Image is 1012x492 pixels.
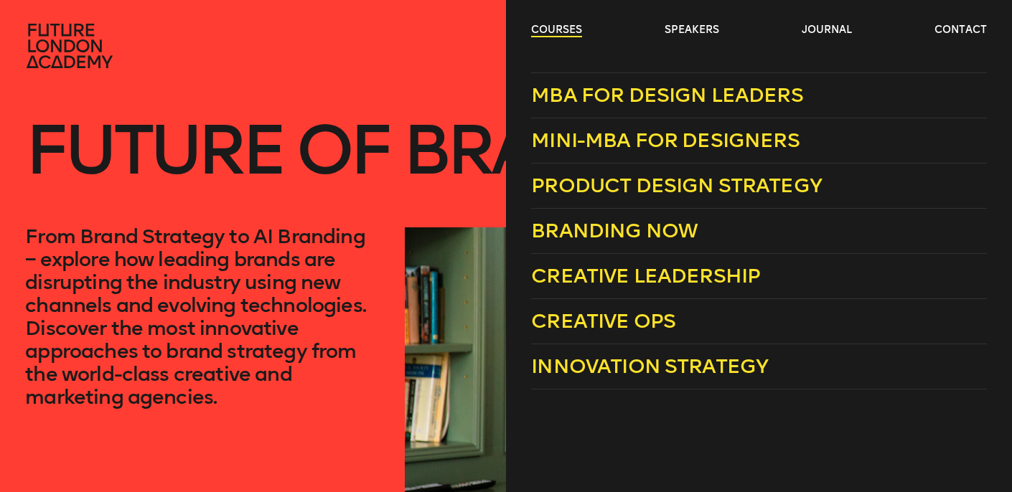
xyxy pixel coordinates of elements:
a: Product Design Strategy [531,164,987,209]
a: MBA for Design Leaders [531,72,987,118]
span: Creative Ops [531,309,675,333]
span: MBA for Design Leaders [531,83,803,107]
a: contact [934,23,987,37]
a: Innovation Strategy [531,344,987,389]
a: journal [802,23,852,37]
a: Creative Leadership [531,254,987,299]
a: speakers [665,23,719,37]
span: Creative Leadership [531,264,760,288]
a: Creative Ops [531,299,987,344]
a: courses [531,23,582,37]
span: Product Design Strategy [531,174,822,197]
span: Mini-MBA for Designers [531,128,800,152]
a: Mini-MBA for Designers [531,118,987,164]
span: Branding Now [531,219,698,242]
span: Innovation Strategy [531,354,768,378]
a: Branding Now [531,209,987,254]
